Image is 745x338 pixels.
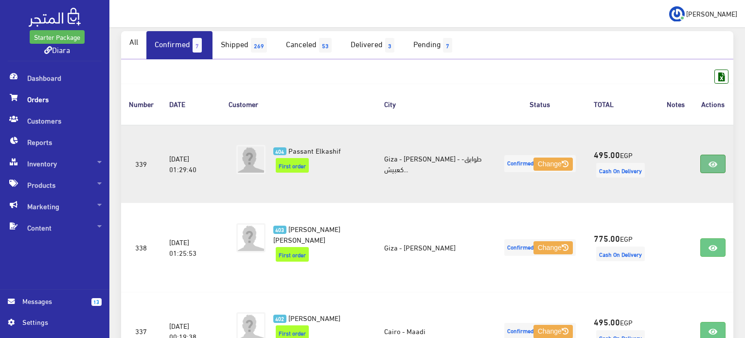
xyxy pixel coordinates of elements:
[319,38,332,53] span: 53
[405,31,463,59] a: Pending7
[376,84,494,124] th: City
[44,42,70,56] a: Diara
[273,315,286,323] span: 402
[504,239,576,256] span: Confirmed
[8,153,102,174] span: Inventory
[586,125,659,203] td: EGP
[696,271,733,308] iframe: Drift Widget Chat Controller
[659,84,692,124] th: Notes
[30,30,85,44] a: Starter Package
[221,84,377,124] th: Customer
[385,38,394,53] span: 3
[273,226,286,234] span: 403
[692,84,733,124] th: Actions
[533,241,573,255] button: Change
[443,38,452,53] span: 7
[8,67,102,89] span: Dashboard
[586,84,659,124] th: TOTAL
[22,296,84,306] span: Messages
[161,125,221,203] td: [DATE] 01:29:40
[594,231,620,244] strong: 775.00
[273,222,340,246] span: [PERSON_NAME] [PERSON_NAME]
[533,158,573,171] button: Change
[8,217,102,238] span: Content
[236,223,266,252] img: avatar.png
[146,31,213,59] a: Confirmed7
[8,110,102,131] span: Customers
[121,125,161,203] td: 339
[193,38,202,53] span: 7
[288,143,341,157] span: Passant Elkashif
[29,8,81,27] img: .
[8,89,102,110] span: Orders
[504,155,576,172] span: Confirmed
[251,38,267,53] span: 269
[161,203,221,292] td: [DATE] 01:25:53
[91,298,102,306] span: 13
[594,315,620,328] strong: 495.00
[376,125,494,203] td: Giza - [PERSON_NAME] - طوابق- كعبيش...
[494,84,586,124] th: Status
[8,317,102,332] a: Settings
[342,31,405,59] a: Delivered3
[161,84,221,124] th: DATE
[596,163,645,178] span: Cash On Delivery
[686,7,737,19] span: [PERSON_NAME]
[213,31,278,59] a: Shipped269
[273,147,286,156] span: 404
[121,203,161,292] td: 338
[273,312,361,323] a: 402 [PERSON_NAME]
[121,31,146,52] a: All
[276,247,309,262] span: First order
[586,203,659,292] td: EGP
[596,247,645,261] span: Cash On Delivery
[288,311,340,324] span: [PERSON_NAME]
[8,131,102,153] span: Reports
[8,196,102,217] span: Marketing
[8,174,102,196] span: Products
[669,6,737,21] a: ... [PERSON_NAME]
[8,296,102,317] a: 13 Messages
[121,84,161,124] th: Number
[669,6,685,22] img: ...
[236,145,266,174] img: avatar.png
[273,145,361,156] a: 404 Passant Elkashif
[376,203,494,292] td: Giza - [PERSON_NAME]
[273,223,361,245] a: 403 [PERSON_NAME] [PERSON_NAME]
[278,31,342,59] a: Canceled53
[594,148,620,160] strong: 495.00
[22,317,93,327] span: Settings
[276,158,309,173] span: First order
